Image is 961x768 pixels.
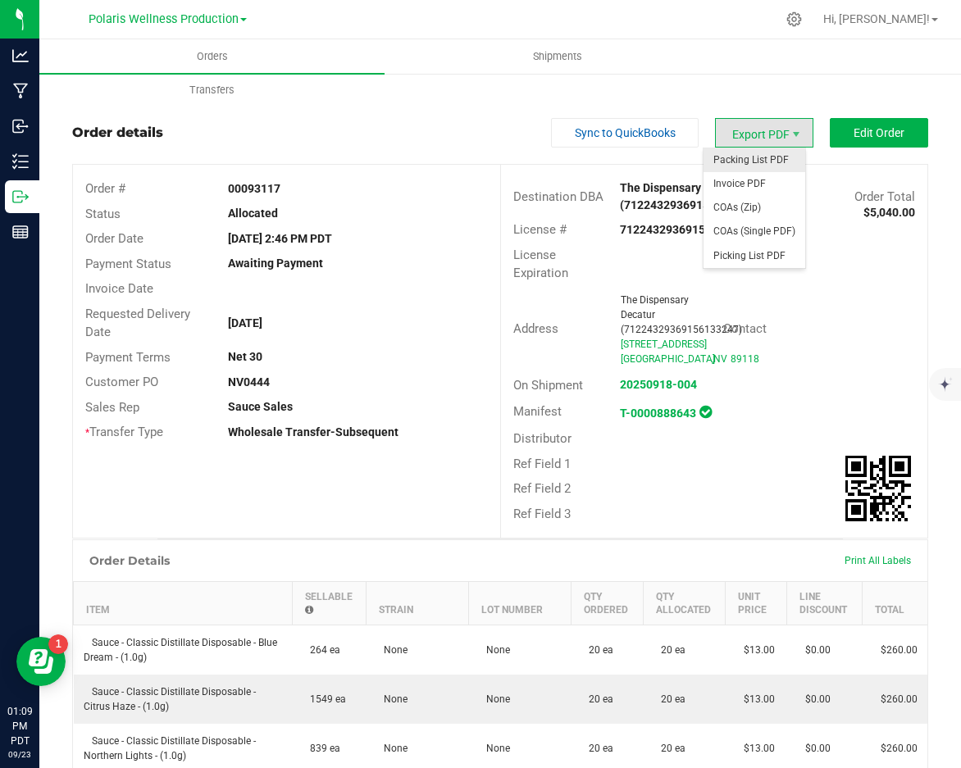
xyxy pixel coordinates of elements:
span: Shipments [511,49,604,64]
span: Polaris Wellness Production [89,12,239,26]
p: 09/23 [7,748,32,761]
strong: $5,040.00 [863,206,915,219]
th: Lot Number [468,582,571,625]
span: Edit Order [854,126,904,139]
strong: Awaiting Payment [228,257,323,270]
span: License Expiration [513,248,568,281]
span: NV [713,353,727,365]
span: 20 ea [581,743,613,754]
span: None [376,743,408,754]
span: Customer PO [85,375,158,389]
th: Qty Ordered [571,582,643,625]
span: Sauce - Classic Distillate Disposable - Northern Lights - (1.0g) [84,735,256,761]
span: Payment Status [85,257,171,271]
div: Order details [72,123,163,143]
span: Order # [85,181,125,196]
span: Ref Field 3 [513,507,571,521]
a: Orders [39,39,385,74]
inline-svg: Analytics [12,48,29,64]
strong: T-0000888643 [620,407,696,420]
span: Sauce - Classic Distillate Disposable - Citrus Haze - (1.0g) [84,686,256,712]
span: 264 ea [302,644,340,656]
inline-svg: Inbound [12,118,29,134]
span: $260.00 [872,743,918,754]
span: Hi, [PERSON_NAME]! [823,12,930,25]
strong: The Dispensary Decatur (71224329369156133247) [620,181,759,211]
iframe: Resource center unread badge [48,634,68,654]
inline-svg: Outbound [12,189,29,205]
span: License # [513,222,567,237]
strong: 71224329369156133247 [620,223,751,236]
span: Orders [175,49,250,64]
li: COAs (Single PDF) [704,220,805,243]
span: 20 ea [653,644,685,656]
span: Order Date [85,231,143,246]
span: [GEOGRAPHIC_DATA] [621,353,715,365]
inline-svg: Reports [12,224,29,240]
span: Sauce - Classic Distillate Disposable - Blue Dream - (1.0g) [84,637,277,663]
th: Item [74,582,293,625]
th: Strain [366,582,468,625]
span: Transfers [167,83,257,98]
span: 839 ea [302,743,340,754]
span: 20 ea [581,644,613,656]
strong: 00093117 [228,182,280,195]
th: Line Discount [787,582,863,625]
a: 20250918-004 [620,378,697,391]
img: Scan me! [845,456,911,521]
span: In Sync [699,403,712,420]
span: , [712,353,713,365]
span: Export PDF [715,118,813,148]
span: $260.00 [872,644,918,656]
span: On Shipment [513,378,583,393]
strong: Net 30 [228,350,262,363]
span: Address [513,321,558,336]
span: 20 ea [581,693,613,705]
strong: Allocated [228,207,278,220]
strong: [DATE] [228,316,262,329]
span: None [478,644,510,656]
span: Print All Labels [845,555,911,566]
span: $13.00 [736,644,775,656]
span: Requested Delivery Date [85,307,190,340]
div: Manage settings [784,11,804,27]
span: 89118 [731,353,759,365]
button: Edit Order [830,118,928,148]
h1: Order Details [89,554,170,567]
li: COAs (Zip) [704,196,805,220]
span: Payment Terms [85,350,171,365]
span: Sync to QuickBooks [575,126,676,139]
span: Sales Rep [85,400,139,415]
a: Shipments [385,39,730,74]
span: Invoice Date [85,281,153,296]
span: Invoice PDF [704,172,805,196]
span: Contact [723,321,767,336]
span: $0.00 [797,693,831,705]
strong: Wholesale Transfer-Subsequent [228,425,399,439]
span: $0.00 [797,644,831,656]
span: None [376,693,408,705]
strong: Sauce Sales [228,400,293,413]
span: None [478,693,510,705]
qrcode: 00093117 [845,456,911,521]
span: Transfer Type [85,425,163,439]
span: Destination DBA [513,189,603,204]
li: Packing List PDF [704,148,805,172]
span: Status [85,207,121,221]
span: Order Total [854,189,915,204]
span: Distributor [513,431,572,446]
button: Sync to QuickBooks [551,118,699,148]
li: Picking List PDF [704,244,805,268]
iframe: Resource center [16,637,66,686]
a: Transfers [39,73,385,107]
span: $13.00 [736,693,775,705]
span: Ref Field 1 [513,457,571,471]
p: 01:09 PM PDT [7,704,32,748]
th: Qty Allocated [643,582,726,625]
th: Unit Price [726,582,787,625]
